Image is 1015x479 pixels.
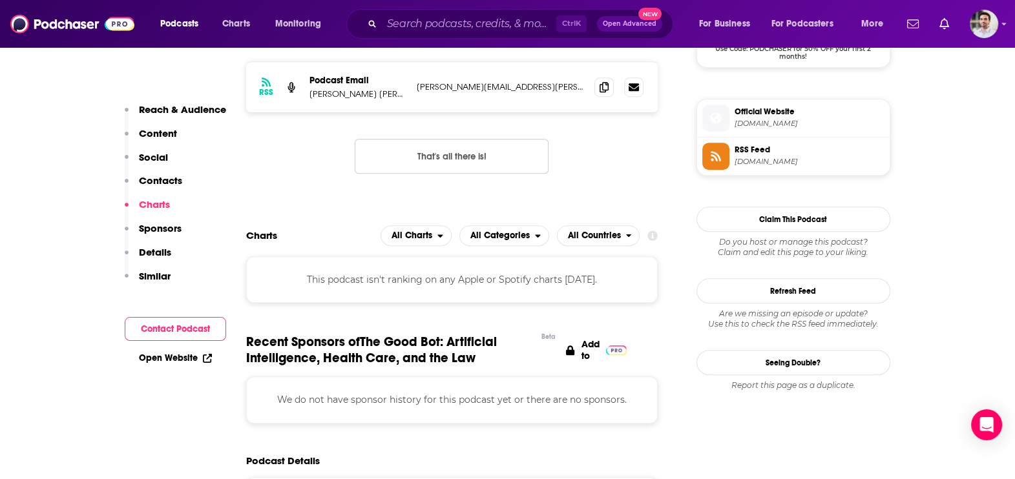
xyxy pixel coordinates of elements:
p: [PERSON_NAME] [PERSON_NAME] [309,88,406,99]
button: open menu [852,14,899,34]
div: Claim and edit this page to your liking. [696,237,890,258]
span: Monitoring [275,15,321,33]
button: open menu [381,225,452,246]
a: Seeing Double? [696,350,890,375]
button: Nothing here. [355,139,549,174]
button: Contact Podcast [125,317,226,341]
button: Reach & Audience [125,103,226,127]
button: open menu [266,14,338,34]
button: Claim This Podcast [696,207,890,232]
span: Logged in as sam_beutlerink [970,10,998,38]
input: Search podcasts, credits, & more... [382,14,556,34]
div: Search podcasts, credits, & more... [359,9,685,39]
span: All Charts [392,231,432,240]
p: Reach & Audience [139,103,226,116]
p: We do not have sponsor history for this podcast yet or there are no sponsors. [262,392,642,407]
p: Podcast Email [309,75,406,86]
h2: Categories [459,225,549,246]
button: open menu [763,14,852,34]
p: Similar [139,270,171,282]
span: All Countries [568,231,621,240]
a: Show notifications dropdown [934,13,954,35]
button: Show profile menu [970,10,998,38]
button: Social [125,151,168,175]
span: Podcasts [160,15,198,33]
span: Do you host or manage this podcast? [696,237,890,247]
span: RSS Feed [735,144,884,156]
a: Show notifications dropdown [902,13,924,35]
h2: Countries [557,225,640,246]
p: Charts [139,198,170,210]
img: Podchaser - Follow, Share and Rate Podcasts [10,12,134,36]
button: Sponsors [125,222,182,246]
button: Open AdvancedNew [597,16,662,32]
p: Add to [581,338,600,362]
p: Social [139,151,168,163]
p: Contacts [139,174,182,187]
div: This podcast isn't ranking on any Apple or Spotify charts [DATE]. [246,256,658,303]
button: Content [125,127,177,151]
button: Contacts [125,174,182,198]
span: Use Code: PODCHASER for 50% OFF your first 2 months! [697,37,890,61]
span: Ctrl K [556,15,587,32]
button: Charts [125,198,170,222]
a: RSS Feed[DOMAIN_NAME] [702,143,884,170]
a: Charts [214,14,258,34]
h2: Podcast Details [246,454,320,467]
img: Pro Logo [606,345,627,355]
span: For Business [699,15,750,33]
span: Charts [222,15,250,33]
a: Add to [566,334,627,366]
h2: Platforms [381,225,452,246]
span: For Podcasters [771,15,833,33]
button: open menu [151,14,215,34]
p: Content [139,127,177,139]
div: Open Intercom Messenger [971,409,1002,440]
button: open menu [690,14,766,34]
p: [PERSON_NAME][EMAIL_ADDRESS][PERSON_NAME][DOMAIN_NAME] [417,81,585,92]
button: open menu [459,225,549,246]
h2: Charts [246,229,277,241]
span: More [861,15,883,33]
span: All Categories [470,231,530,240]
img: User Profile [970,10,998,38]
div: Report this page as a duplicate. [696,380,890,391]
button: Refresh Feed [696,278,890,303]
span: New [638,8,662,20]
span: Open Advanced [603,21,656,27]
div: Are we missing an episode or update? Use this to check the RSS feed immediately. [696,309,890,329]
span: feeds.simplecast.com [735,157,884,167]
button: Details [125,246,171,270]
a: Official Website[DOMAIN_NAME] [702,105,884,132]
a: Open Website [139,352,212,363]
div: Beta [541,332,556,341]
span: the-good-bot-artificial-intelligence-health-care-and-the.simplecast.com [735,119,884,128]
p: Sponsors [139,222,182,234]
span: Recent Sponsors of The Good Bot: Artificial Intelligence, Health Care, and the Law [246,334,536,366]
span: Official Website [735,106,884,117]
button: open menu [557,225,640,246]
h3: RSS [259,87,273,97]
p: Details [139,246,171,258]
button: Similar [125,270,171,294]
